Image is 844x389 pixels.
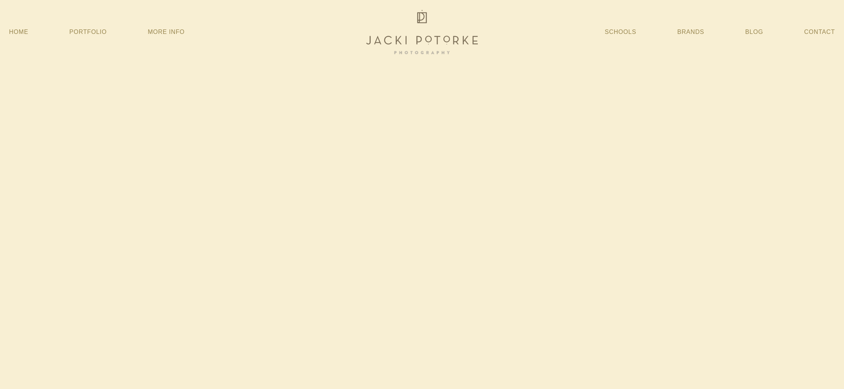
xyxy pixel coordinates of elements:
a: Schools [605,25,636,39]
a: Contact [804,25,835,39]
a: Blog [745,25,763,39]
img: Jacki Potorke Sacramento Family Photographer [362,8,482,56]
a: More Info [148,25,185,39]
a: Brands [677,25,704,39]
a: Home [9,25,28,39]
a: Portfolio [69,29,107,35]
